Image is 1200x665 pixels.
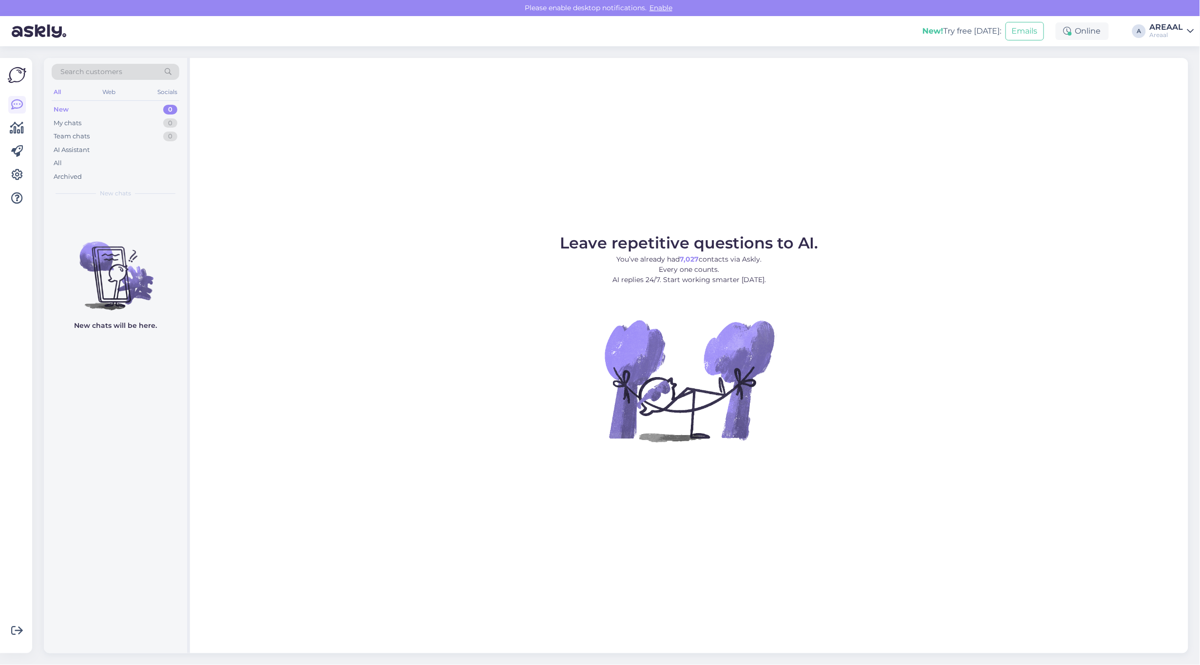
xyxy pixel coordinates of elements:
[163,105,177,114] div: 0
[74,321,157,331] p: New chats will be here.
[1150,23,1194,39] a: AREAALAreaal
[560,233,819,252] span: Leave repetitive questions to AI.
[44,224,187,312] img: No chats
[1056,22,1109,40] div: Online
[60,67,122,77] span: Search customers
[155,86,179,98] div: Socials
[602,293,777,468] img: No Chat active
[54,158,62,168] div: All
[100,189,131,198] span: New chats
[54,172,82,182] div: Archived
[1150,23,1183,31] div: AREAAL
[923,26,944,36] b: New!
[163,118,177,128] div: 0
[54,132,90,141] div: Team chats
[101,86,118,98] div: Web
[647,3,675,12] span: Enable
[54,105,69,114] div: New
[1006,22,1044,40] button: Emails
[1150,31,1183,39] div: Areaal
[54,118,81,128] div: My chats
[923,25,1002,37] div: Try free [DATE]:
[52,86,63,98] div: All
[1132,24,1146,38] div: A
[54,145,90,155] div: AI Assistant
[8,66,26,84] img: Askly Logo
[560,254,819,285] p: You’ve already had contacts via Askly. Every one counts. AI replies 24/7. Start working smarter [...
[163,132,177,141] div: 0
[680,255,699,264] b: 7,027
